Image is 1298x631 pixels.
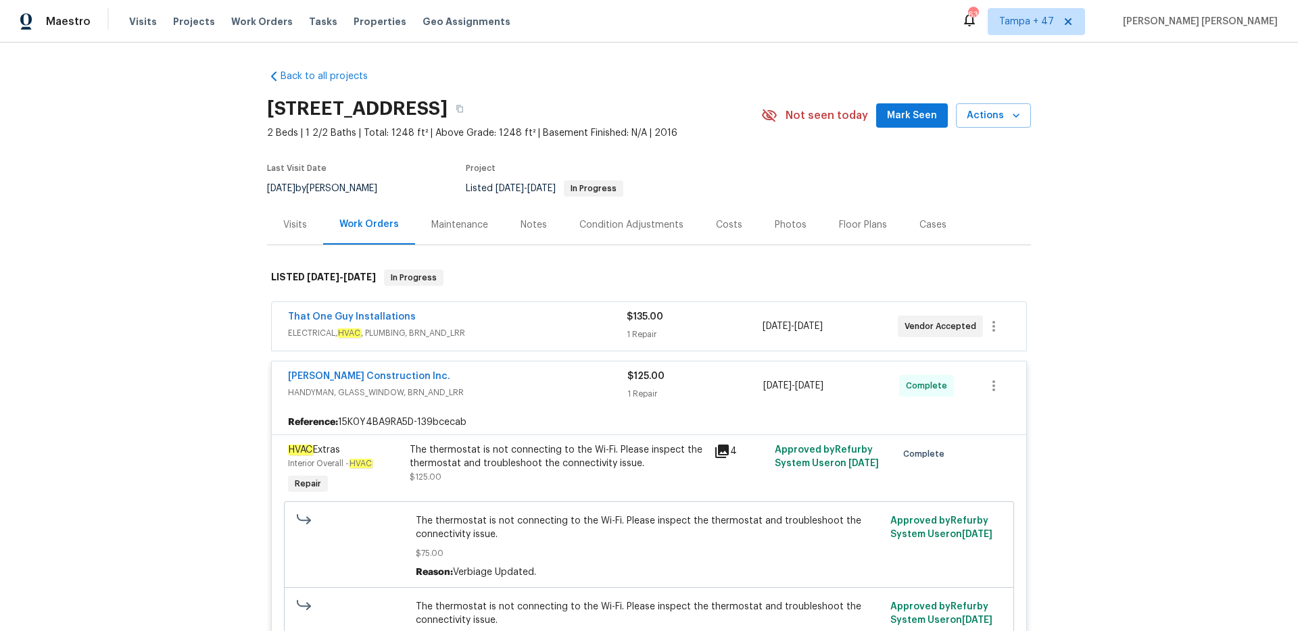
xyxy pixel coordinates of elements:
button: Mark Seen [876,103,948,128]
span: HANDYMAN, GLASS_WINDOW, BRN_AND_LRR [288,386,627,399]
span: Tasks [309,17,337,26]
span: Approved by Refurby System User on [775,445,879,468]
div: 4 [714,443,767,459]
span: Project [466,164,496,172]
span: Properties [354,15,406,28]
span: [PERSON_NAME] [PERSON_NAME] [1117,15,1278,28]
a: [PERSON_NAME] Construction Inc. [288,372,450,381]
span: [DATE] [267,184,295,193]
span: $135.00 [627,312,663,322]
span: [DATE] [307,272,339,282]
div: Floor Plans [839,218,887,232]
span: $75.00 [416,547,883,560]
div: Work Orders [339,218,399,231]
div: Notes [521,218,547,232]
span: Projects [173,15,215,28]
div: Condition Adjustments [579,218,683,232]
em: HVAC [288,445,313,455]
span: [DATE] [962,530,992,539]
b: Reference: [288,415,338,429]
span: Last Visit Date [267,164,327,172]
div: The thermostat is not connecting to the Wi-Fi. Please inspect the thermostat and troubleshoot the... [410,443,706,470]
span: [DATE] [527,184,556,193]
div: Photos [775,218,807,232]
div: Cases [919,218,946,232]
span: [DATE] [795,381,823,390]
span: The thermostat is not connecting to the Wi-Fi. Please inspect the thermostat and troubleshoot the... [416,600,883,627]
span: Tampa + 47 [999,15,1054,28]
span: [DATE] [763,322,791,331]
h2: [STREET_ADDRESS] [267,102,448,116]
span: - [496,184,556,193]
span: [DATE] [343,272,376,282]
span: Not seen today [786,109,868,122]
button: Copy Address [448,97,472,121]
span: $125.00 [410,473,441,481]
span: Mark Seen [887,107,937,124]
div: LISTED [DATE]-[DATE]In Progress [267,256,1031,299]
div: Maintenance [431,218,488,232]
h6: LISTED [271,270,376,286]
span: Visits [129,15,157,28]
span: [DATE] [496,184,524,193]
a: Back to all projects [267,70,397,83]
em: HVAC [337,328,361,338]
span: Interior Overall - [288,459,372,468]
span: In Progress [565,184,622,193]
span: Maestro [46,15,91,28]
span: Geo Assignments [423,15,510,28]
span: [DATE] [763,381,792,390]
span: Verbiage Updated. [453,567,536,577]
span: Vendor Accepted [905,320,982,333]
span: Extras [288,445,340,455]
span: Listed [466,184,623,193]
div: 1 Repair [627,387,763,401]
div: 15K0Y4BA9RA5D-139bcecab [272,410,1026,434]
div: Costs [716,218,742,232]
span: Approved by Refurby System User on [890,516,992,539]
span: [DATE] [794,322,823,331]
span: ELECTRICAL, , PLUMBING, BRN_AND_LRR [288,326,627,340]
span: Work Orders [231,15,293,28]
span: Complete [903,447,950,461]
span: The thermostat is not connecting to the Wi-Fi. Please inspect the thermostat and troubleshoot the... [416,514,883,541]
span: [DATE] [962,615,992,625]
span: Repair [289,477,327,490]
span: [DATE] [848,459,879,468]
span: Reason: [416,567,453,577]
button: Actions [956,103,1031,128]
span: $125.00 [627,372,665,381]
span: Complete [906,379,953,393]
a: That One Guy Installations [288,312,416,322]
span: - [763,379,823,393]
span: In Progress [385,271,442,284]
div: Visits [283,218,307,232]
em: HVAC [349,459,372,468]
span: - [307,272,376,282]
span: 2 Beds | 1 2/2 Baths | Total: 1248 ft² | Above Grade: 1248 ft² | Basement Finished: N/A | 2016 [267,126,761,140]
span: Actions [967,107,1020,124]
div: 638 [968,8,978,22]
div: 1 Repair [627,328,762,341]
span: Approved by Refurby System User on [890,602,992,625]
div: by [PERSON_NAME] [267,180,393,197]
span: - [763,320,823,333]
